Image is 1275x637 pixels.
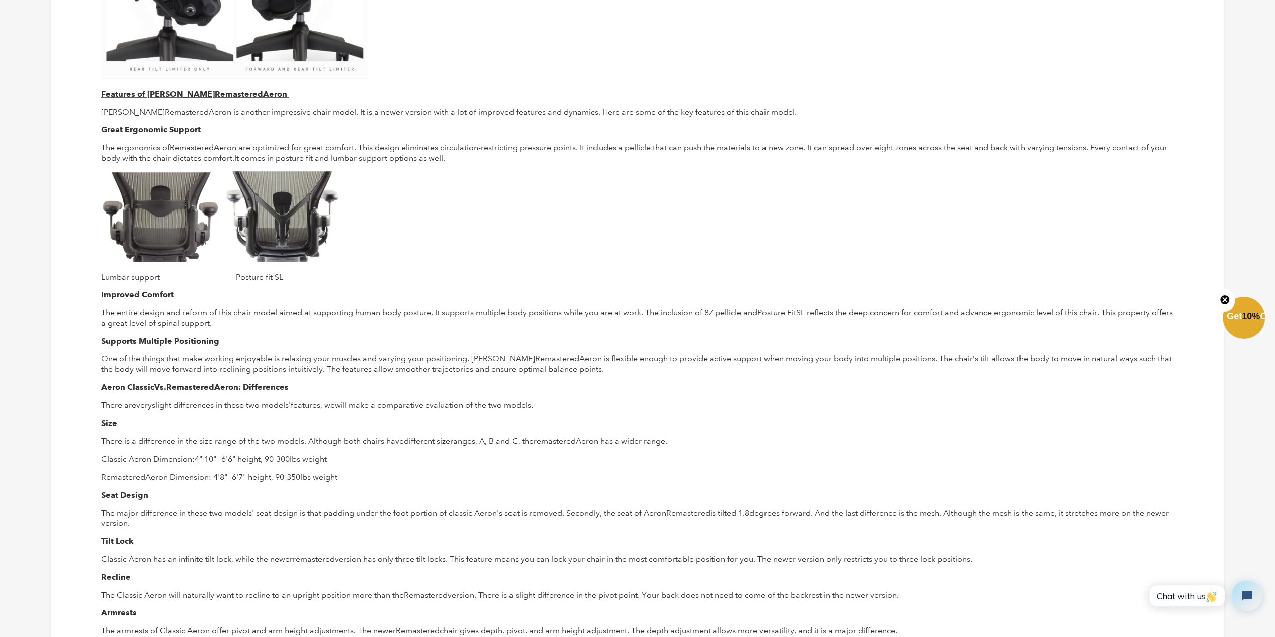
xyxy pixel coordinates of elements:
span: Remastered [396,626,440,635]
span: 4" 10" –6'6" height, 90 [195,454,274,464]
span: Remastered [404,590,448,600]
span: SL reflects the deep concern for comfort and advance ergonomic level of this chair. This property... [101,308,1173,328]
span: 10% [1242,311,1260,321]
button: Close teaser [1215,289,1235,312]
span: Recline [101,572,131,582]
span: The major difference in these two models' seat design is that padding under the foot portion of c... [101,508,666,518]
span: version. There is a slight difference in the pivot point. Your back does not need to come of the ... [448,590,899,600]
span: different size [404,436,450,446]
span: Vs [154,382,164,392]
span: Armrests [101,608,137,617]
span: very [136,400,152,410]
span: Seat Design [101,490,148,500]
span: Size [101,418,117,428]
span: Aeron has a wider range. [576,436,667,446]
span: . [164,382,166,392]
div: Get10%OffClose teaser [1223,298,1265,340]
span: The ergonomics of [101,143,170,152]
span: Aeron is flexible enough to provide active support when moving your body into multiple positions.... [101,354,1172,374]
span: There is a difference in the size range of the two models. Although both chairs have [101,436,404,446]
span: Classic Aeron Dimension: [101,454,195,464]
span: Remastered [535,354,579,363]
span: chair gives depth, pivot, and arm height adjustment. The depth adjustment allows more versatility... [440,626,897,635]
span: Remastered [666,508,710,518]
span: The entire design and reform of this chair model aimed at supporting human body posture. It suppo... [101,308,757,317]
span: Posture Fit [757,308,796,317]
iframe: Tidio Chat [1138,572,1270,619]
span: version has only three tilt locks. This feature means you can lock your chair in the most comfort... [335,554,972,564]
span: ell. [435,153,445,163]
span: Aeron are optimized for great comfort. This design eliminates circulation-restricting pressure po... [101,143,1167,163]
span: remastered [534,436,576,446]
span: One of the things that make working enjoyable is relaxing your muscles and varying your positioni... [101,354,535,363]
span: features, we [291,400,335,410]
span: remastered [293,554,335,564]
span: Aeron Classic [101,382,154,392]
span: Remastered [165,107,209,117]
span: Remastered [166,382,214,392]
span: Remastered [170,143,214,152]
span: Improved Comfort [101,290,174,299]
span: The Classic Aeron will naturally want to recline to an upright position more than the [101,590,404,600]
b: Features of [PERSON_NAME] [101,89,215,99]
img: DSC_6274-min_1.jpg [101,172,220,262]
span: There are [101,400,136,410]
span: Aeron is another impressive chair model. It is a newer version with a lot of improved features an... [209,107,797,117]
span: Classic Aeron has an infinite tilt lock, while the newer [101,554,293,564]
span: Get Off [1227,311,1273,321]
span: [PERSON_NAME] [101,107,165,117]
span: Supports Multiple Positioning [101,336,219,346]
span: Great Ergonomic Support [101,125,201,134]
span: -300lbs weight [274,454,327,464]
span: will make a comparative evaluation of the two models. [335,400,533,410]
span: Aeron: Differences [214,382,289,392]
span: It comes in posture fit and lumbar support options as w [234,153,435,163]
p: Lumbar support Posture fit SL [101,272,1174,283]
span: Tilt Lock [101,536,134,546]
span: ranges, A, B and C, the [450,436,534,446]
span: The armrests of Classic Aeron offer pivot and arm height adjustments. The newer [101,626,396,635]
span: Aeron Dimension: 4'8"- 6'7" height, 90-350lbs weight [145,472,337,482]
span: is tilted 1.8degrees forward. And the last difference is the mesh. Although the mesh is the same,... [101,508,1169,528]
span: slight differences in these two models' [152,400,291,410]
span: Remastered [101,472,145,482]
b: Remastered [215,89,263,99]
b: Aeron [263,89,287,99]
